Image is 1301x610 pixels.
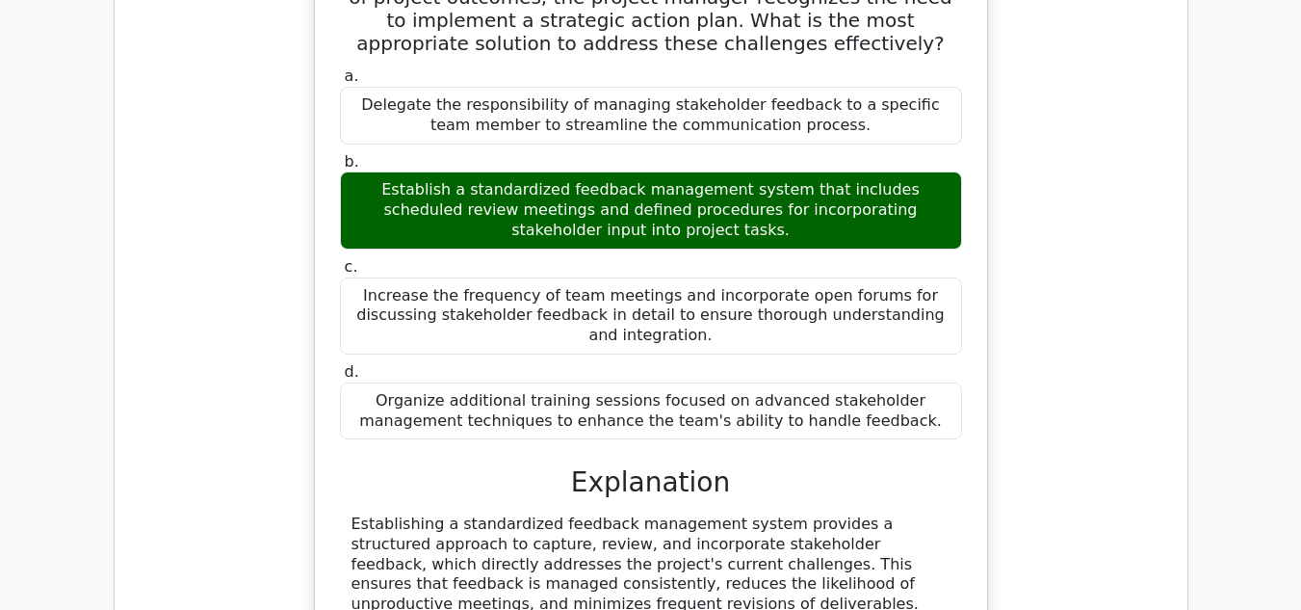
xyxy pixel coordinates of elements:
h3: Explanation [351,466,950,499]
span: b. [345,152,359,171]
div: Organize additional training sessions focused on advanced stakeholder management techniques to en... [340,383,962,440]
span: a. [345,66,359,85]
span: c. [345,257,358,276]
div: Increase the frequency of team meetings and incorporate open forums for discussing stakeholder fe... [340,278,962,355]
div: Delegate the responsibility of managing stakeholder feedback to a specific team member to streaml... [340,87,962,145]
span: d. [345,362,359,381]
div: Establish a standardized feedback management system that includes scheduled review meetings and d... [340,172,962,249]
